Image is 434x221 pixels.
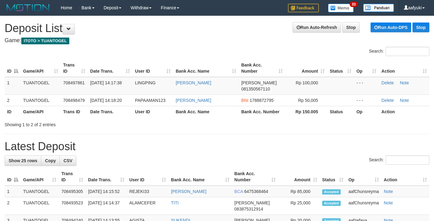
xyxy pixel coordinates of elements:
[5,77,21,95] td: 1
[59,168,86,186] th: Trans ID: activate to sort column ascending
[21,186,59,197] td: TUANTOGEL
[5,168,21,186] th: ID: activate to sort column descending
[346,186,381,197] td: aafChunsreyma
[168,168,232,186] th: Bank Acc. Name: activate to sort column ascending
[59,186,86,197] td: 708495305
[384,189,393,194] a: Note
[63,158,72,163] span: CSV
[342,22,360,33] a: Stop
[278,186,319,197] td: Rp 85,000
[5,119,176,128] div: Showing 1 to 2 of 2 entries
[41,155,60,166] a: Copy
[327,59,354,77] th: Status: activate to sort column ascending
[285,59,327,77] th: Amount: activate to sort column ascending
[61,59,88,77] th: Trans ID: activate to sort column ascending
[371,22,411,32] a: Run Auto-DPS
[379,106,429,117] th: Action
[234,207,263,211] span: Copy 083875312914 to clipboard
[244,189,268,194] span: Copy 6475368464 to clipboard
[5,38,429,44] h4: Game:
[384,200,393,205] a: Note
[173,59,239,77] th: Bank Acc. Name: activate to sort column ascending
[63,80,85,85] span: 708497861
[5,155,41,166] a: Show 25 rows
[234,200,270,205] span: [PERSON_NAME]
[232,168,278,186] th: Bank Acc. Number: activate to sort column ascending
[21,59,61,77] th: Game/API: activate to sort column ascending
[127,197,168,215] td: ALAMCEFER
[5,22,429,34] h1: Deposit List
[127,168,168,186] th: User ID: activate to sort column ascending
[63,98,85,103] span: 708498479
[5,186,21,197] td: 1
[135,98,165,103] span: PAPAAMAN123
[21,106,61,117] th: Game/API
[241,86,270,91] span: Copy 081350567110 to clipboard
[5,3,51,12] img: MOTION_logo.png
[132,106,173,117] th: User ID
[132,59,173,77] th: User ID: activate to sort column ascending
[412,22,429,32] a: Stop
[369,47,429,56] label: Search:
[278,197,319,215] td: Rp 25,000
[88,59,132,77] th: Date Trans.: activate to sort column ascending
[346,197,381,215] td: aafChunsreyma
[21,197,59,215] td: TUANTOGEL
[320,168,346,186] th: Status: activate to sort column ascending
[9,158,37,163] span: Show 25 rows
[61,106,88,117] th: Trans ID
[86,197,127,215] td: [DATE] 14:14:37
[363,4,394,12] img: panduan.png
[381,80,394,85] a: Delete
[354,106,379,117] th: Op
[322,189,341,195] span: Accepted
[59,197,86,215] td: 708493523
[171,189,206,194] a: [PERSON_NAME]
[176,98,211,103] a: [PERSON_NAME]
[350,2,358,7] span: 33
[59,155,76,166] a: CSV
[400,98,409,103] a: Note
[5,94,21,106] td: 2
[354,77,379,95] td: - - -
[21,38,69,44] span: ITOTO > TUANTOGEL
[354,59,379,77] th: Op: activate to sort column ascending
[86,186,127,197] td: [DATE] 14:15:52
[400,80,409,85] a: Note
[379,59,429,77] th: Action: activate to sort column ascending
[327,106,354,117] th: Status
[285,106,327,117] th: Rp 150.005
[5,140,429,153] h1: Latest Deposit
[241,80,277,85] span: [PERSON_NAME]
[5,197,21,215] td: 2
[298,98,318,103] span: Rp 50,005
[293,22,341,33] a: Run Auto-Refresh
[234,189,243,194] span: BCA
[5,59,21,77] th: ID: activate to sort column descending
[322,201,341,206] span: Accepted
[354,94,379,106] td: - - -
[249,98,274,103] span: Copy 1788872795 to clipboard
[381,98,394,103] a: Delete
[386,155,429,165] input: Search:
[296,80,318,85] span: Rp 100,000
[369,155,429,165] label: Search:
[5,106,21,117] th: ID
[21,77,61,95] td: TUANTOGEL
[86,168,127,186] th: Date Trans.: activate to sort column ascending
[386,47,429,56] input: Search:
[127,186,168,197] td: REJEKI33
[173,106,239,117] th: Bank Acc. Name
[381,168,429,186] th: Action: activate to sort column ascending
[21,94,61,106] td: TUANTOGEL
[328,4,354,12] img: Button%20Memo.svg
[88,106,132,117] th: Date Trans.
[239,106,285,117] th: Bank Acc. Number
[135,80,156,85] span: LINGPING
[278,168,319,186] th: Amount: activate to sort column ascending
[176,80,211,85] a: [PERSON_NAME]
[239,59,285,77] th: Bank Acc. Number: activate to sort column ascending
[90,80,122,85] span: [DATE] 14:17:38
[90,98,122,103] span: [DATE] 14:18:20
[171,200,179,205] a: TITI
